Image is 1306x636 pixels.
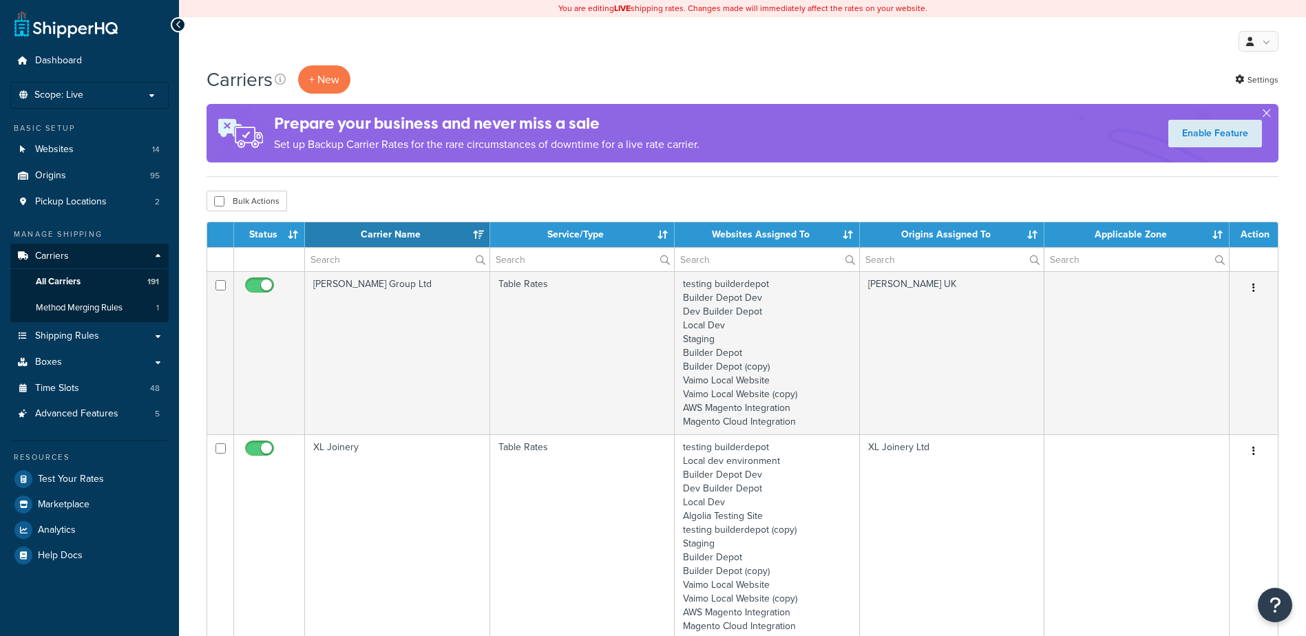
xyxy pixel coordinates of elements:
[35,196,107,208] span: Pickup Locations
[860,222,1045,247] th: Origins Assigned To: activate to sort column ascending
[10,324,169,349] a: Shipping Rules
[1230,222,1278,247] th: Action
[150,383,160,394] span: 48
[614,2,631,14] b: LIVE
[35,330,99,342] span: Shipping Rules
[860,271,1045,434] td: [PERSON_NAME] UK
[34,89,83,101] span: Scope: Live
[10,163,169,189] li: Origins
[490,271,675,434] td: Table Rates
[150,170,160,182] span: 95
[35,55,82,67] span: Dashboard
[207,104,274,162] img: ad-rules-rateshop-fe6ec290ccb7230408bd80ed9643f0289d75e0ffd9eb532fc0e269fcd187b520.png
[1235,70,1278,89] a: Settings
[10,295,169,321] li: Method Merging Rules
[10,467,169,491] a: Test Your Rates
[152,144,160,156] span: 14
[35,383,79,394] span: Time Slots
[10,137,169,162] a: Websites 14
[10,269,169,295] li: All Carriers
[1258,588,1292,622] button: Open Resource Center
[35,408,118,420] span: Advanced Features
[10,244,169,322] li: Carriers
[10,543,169,568] a: Help Docs
[10,518,169,542] a: Analytics
[305,248,489,271] input: Search
[36,302,123,314] span: Method Merging Rules
[234,222,305,247] th: Status: activate to sort column ascending
[38,524,76,536] span: Analytics
[10,48,169,74] a: Dashboard
[10,452,169,463] div: Resources
[10,269,169,295] a: All Carriers 191
[10,401,169,427] a: Advanced Features 5
[1044,222,1230,247] th: Applicable Zone: activate to sort column ascending
[10,229,169,240] div: Manage Shipping
[35,251,69,262] span: Carriers
[274,112,699,135] h4: Prepare your business and never miss a sale
[305,271,490,434] td: [PERSON_NAME] Group Ltd
[10,376,169,401] li: Time Slots
[35,144,74,156] span: Websites
[35,357,62,368] span: Boxes
[10,189,169,215] li: Pickup Locations
[10,295,169,321] a: Method Merging Rules 1
[38,499,89,511] span: Marketplace
[675,222,860,247] th: Websites Assigned To: activate to sort column ascending
[207,191,287,211] button: Bulk Actions
[1044,248,1229,271] input: Search
[207,66,273,93] h1: Carriers
[36,276,81,288] span: All Carriers
[490,222,675,247] th: Service/Type: activate to sort column ascending
[305,222,490,247] th: Carrier Name: activate to sort column ascending
[298,65,350,94] button: + New
[10,189,169,215] a: Pickup Locations 2
[147,276,159,288] span: 191
[1168,120,1262,147] a: Enable Feature
[155,408,160,420] span: 5
[38,474,104,485] span: Test Your Rates
[10,137,169,162] li: Websites
[156,302,159,314] span: 1
[10,163,169,189] a: Origins 95
[274,135,699,154] p: Set up Backup Carrier Rates for the rare circumstances of downtime for a live rate carrier.
[10,123,169,134] div: Basic Setup
[155,196,160,208] span: 2
[10,244,169,269] a: Carriers
[10,401,169,427] li: Advanced Features
[14,10,118,38] a: ShipperHQ Home
[675,271,860,434] td: testing builderdepot Builder Depot Dev Dev Builder Depot Local Dev Staging Builder Depot Builder ...
[10,492,169,517] a: Marketplace
[10,376,169,401] a: Time Slots 48
[860,248,1044,271] input: Search
[10,350,169,375] a: Boxes
[35,170,66,182] span: Origins
[38,550,83,562] span: Help Docs
[490,248,675,271] input: Search
[675,248,859,271] input: Search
